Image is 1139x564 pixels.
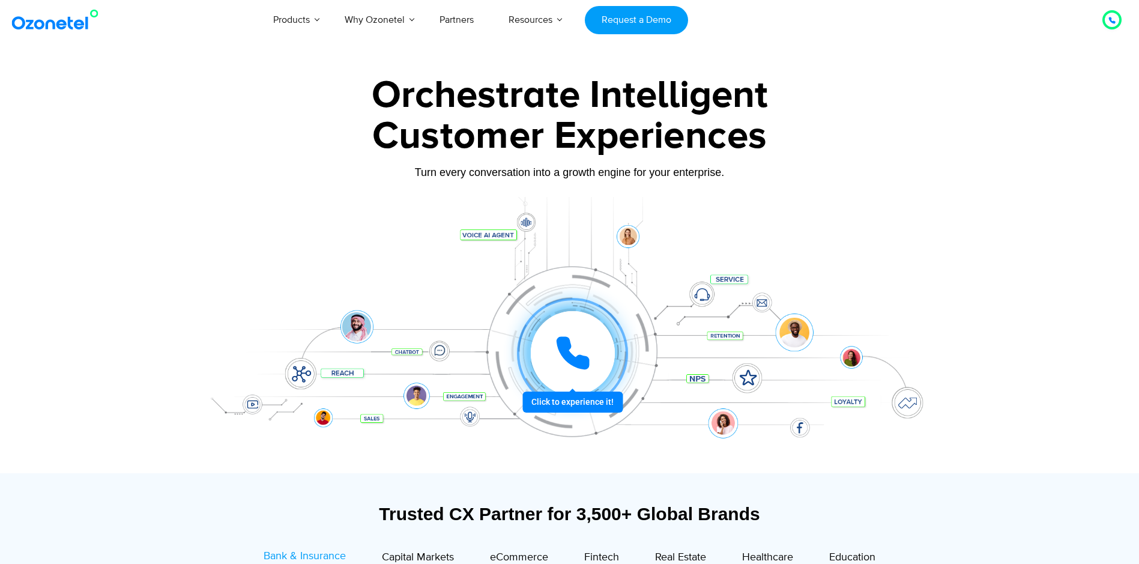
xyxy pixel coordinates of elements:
[742,551,793,564] span: Healthcare
[382,551,454,564] span: Capital Markets
[585,6,687,34] a: Request a Demo
[829,551,875,564] span: Education
[264,550,346,563] span: Bank & Insurance
[655,551,706,564] span: Real Estate
[201,503,939,524] div: Trusted CX Partner for 3,500+ Global Brands
[490,551,548,564] span: eCommerce
[195,108,945,165] div: Customer Experiences
[195,76,945,115] div: Orchestrate Intelligent
[584,551,619,564] span: Fintech
[195,166,945,179] div: Turn every conversation into a growth engine for your enterprise.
